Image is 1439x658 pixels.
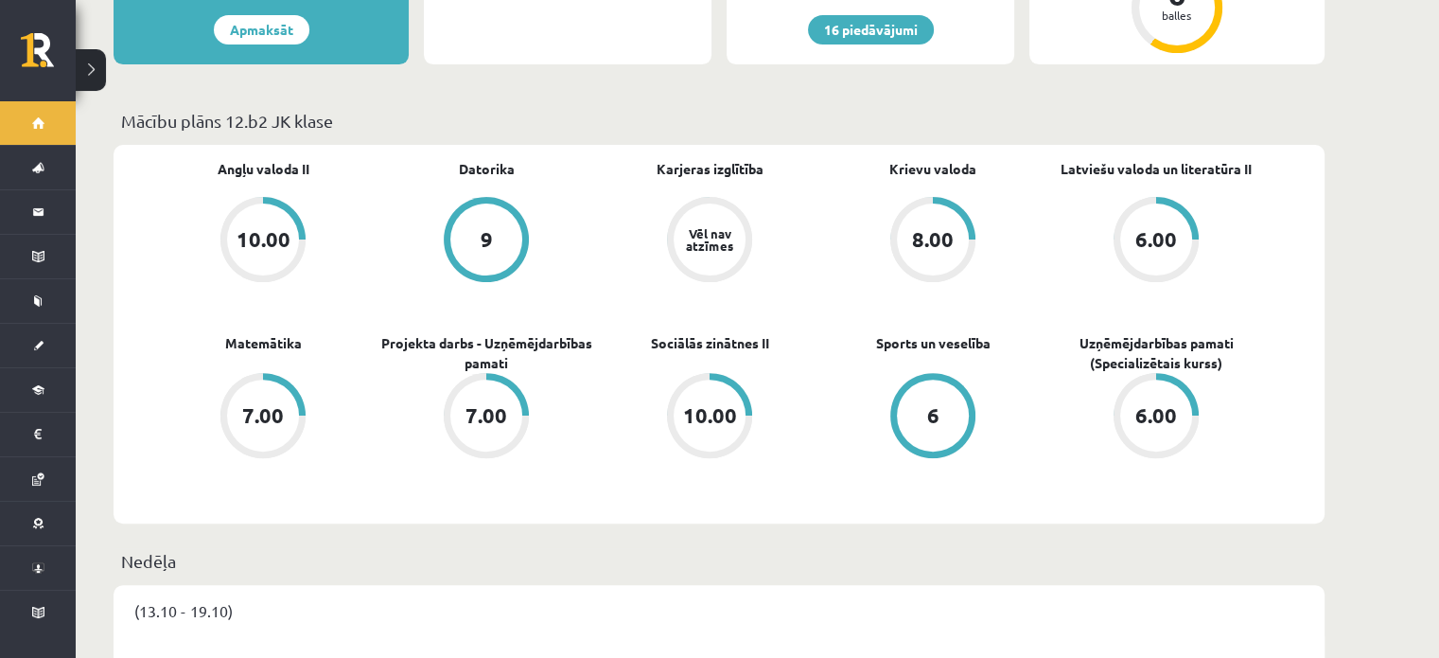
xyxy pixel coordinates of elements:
[375,333,598,373] a: Projekta darbs - Uzņēmējdarbības pamati
[218,159,309,179] a: Angļu valoda II
[151,197,375,286] a: 10.00
[465,405,507,426] div: 7.00
[121,548,1317,574] p: Nedēļa
[1044,333,1268,373] a: Uzņēmējdarbības pamati (Specializētais kurss)
[151,373,375,462] a: 7.00
[237,229,290,250] div: 10.00
[1135,405,1177,426] div: 6.00
[225,333,302,353] a: Matemātika
[657,159,763,179] a: Karjeras izglītība
[912,229,954,250] div: 8.00
[21,33,76,80] a: Rīgas 1. Tālmācības vidusskola
[1135,229,1177,250] div: 6.00
[1061,159,1252,179] a: Latviešu valoda un literatūra II
[808,15,934,44] a: 16 piedāvājumi
[214,15,309,44] a: Apmaksāt
[1044,197,1268,286] a: 6.00
[121,108,1317,133] p: Mācību plāns 12.b2 JK klase
[821,197,1044,286] a: 8.00
[481,229,493,250] div: 9
[876,333,991,353] a: Sports un veselība
[1149,9,1205,21] div: balles
[927,405,939,426] div: 6
[375,373,598,462] a: 7.00
[375,197,598,286] a: 9
[459,159,515,179] a: Datorika
[889,159,976,179] a: Krievu valoda
[598,197,821,286] a: Vēl nav atzīmes
[598,373,821,462] a: 10.00
[651,333,769,353] a: Sociālās zinātnes II
[1044,373,1268,462] a: 6.00
[683,227,736,252] div: Vēl nav atzīmes
[242,405,284,426] div: 7.00
[821,373,1044,462] a: 6
[683,405,737,426] div: 10.00
[114,585,1325,636] div: (13.10 - 19.10)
